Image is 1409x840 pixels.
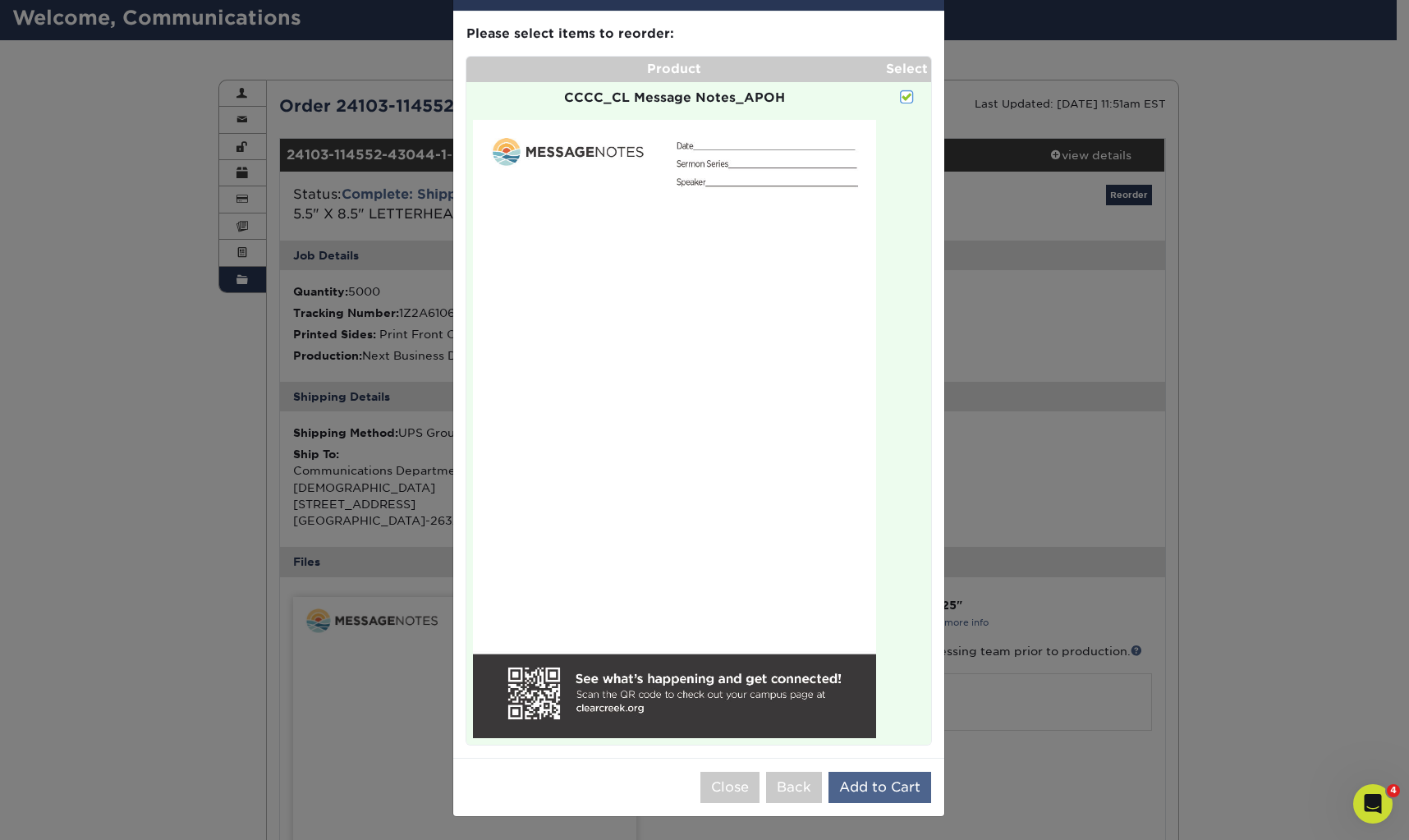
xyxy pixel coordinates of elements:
[766,772,822,803] button: Back
[1353,784,1393,824] iframe: Intercom live chat
[828,772,931,803] button: Add to Cart
[466,25,674,41] strong: Please select items to reorder:
[700,772,760,803] button: Close
[886,61,928,76] strong: Select
[1387,784,1400,797] span: 4
[564,90,785,105] strong: CCCC_CL Message Notes_APOH
[647,61,701,76] strong: Product
[473,120,876,738] img: primo-4924-67000ee81ce22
